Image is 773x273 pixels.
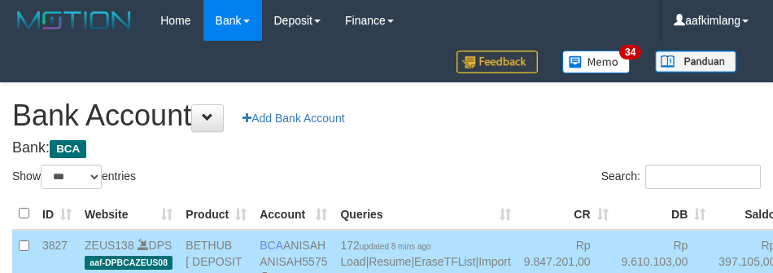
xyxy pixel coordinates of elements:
[12,140,761,156] h4: Bank:
[12,165,136,189] label: Show entries
[12,8,136,33] img: MOTION_logo.png
[334,198,517,230] th: Queries: activate to sort column ascending
[36,198,78,230] th: ID: activate to sort column ascending
[550,41,643,82] a: 34
[340,239,430,252] span: 172
[12,99,761,132] h1: Bank Account
[85,256,173,270] span: aaf-DPBCAZEUS08
[260,239,283,252] span: BCA
[645,165,761,189] input: Search:
[340,255,365,268] a: Load
[360,242,431,251] span: updated 8 mins ago
[655,51,736,73] img: panduan.png
[456,51,538,73] img: Feedback.jpg
[369,255,411,268] a: Resume
[50,140,86,158] span: BCA
[260,255,327,268] a: ANISAH5575
[518,198,615,230] th: CR: activate to sort column ascending
[78,198,179,230] th: Website: activate to sort column ascending
[562,51,631,73] img: Button%20Memo.svg
[253,198,334,230] th: Account: activate to sort column ascending
[85,239,134,252] a: ZEUS138
[601,165,761,189] label: Search:
[41,165,102,189] select: Showentries
[232,104,355,132] a: Add Bank Account
[615,198,713,230] th: DB: activate to sort column ascending
[619,45,641,59] span: 34
[414,255,475,268] a: EraseTFList
[179,198,253,230] th: Product: activate to sort column ascending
